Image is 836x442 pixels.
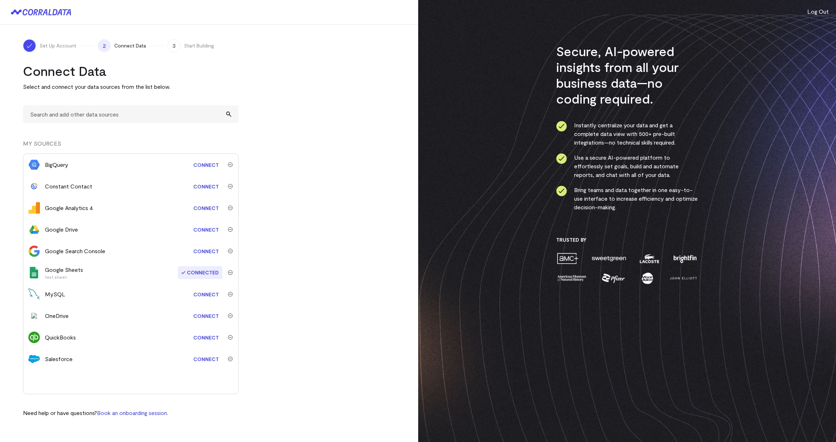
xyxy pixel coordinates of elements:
span: Start Building [184,42,214,49]
h2: Connect Data [23,63,239,79]
img: trash-40e54a27.svg [228,249,233,254]
a: Connect [190,180,222,193]
li: Bring teams and data together in one easy-to-use interface to increase efficiency and optimize de... [556,186,698,211]
div: MySQL [45,290,65,299]
img: google_search_console-3467bcd2.svg [28,245,40,257]
img: sweetgreen-1d1fb32c.png [591,252,627,265]
p: Select and connect your data sources from the list below. [23,82,239,91]
img: constant_contact-85428f93.svg [28,181,40,192]
a: Connect [190,352,222,366]
li: Instantly centralize your data and get a complete data view with 500+ pre-built integrations—no t... [556,121,698,147]
div: Google Analytics 4 [45,204,93,212]
img: trash-40e54a27.svg [228,292,233,297]
div: MY SOURCES [23,139,239,154]
li: Use a secure AI-powered platform to effortlessly set goals, build and automate reports, and chat ... [556,153,698,179]
div: Constant Contact [45,182,92,191]
a: Connect [190,309,222,323]
img: pfizer-e137f5fc.png [601,272,626,284]
img: trash-40e54a27.svg [228,270,233,275]
div: BigQuery [45,160,68,169]
div: Salesforce [45,355,73,363]
img: quickbooks-67797952.svg [28,332,40,343]
img: trash-40e54a27.svg [228,335,233,340]
span: Connected [178,266,222,279]
div: QuickBooks [45,333,76,342]
button: Log Out [807,7,829,16]
a: Connect [190,245,222,258]
img: trash-40e54a27.svg [228,356,233,361]
img: amnh-5afada46.png [556,272,587,284]
img: trash-40e54a27.svg [228,162,233,167]
img: ico-check-circle-4b19435c.svg [556,153,567,164]
div: Google Drive [45,225,78,234]
img: trash-40e54a27.svg [228,205,233,210]
img: ico-check-circle-4b19435c.svg [556,186,567,196]
img: google_sheets-5a4bad8e.svg [28,267,40,278]
a: Connect [190,331,222,344]
img: john-elliott-25751c40.png [669,272,698,284]
div: Google Search Console [45,247,105,255]
img: trash-40e54a27.svg [228,227,233,232]
span: 2 [98,39,111,52]
img: ico-check-circle-4b19435c.svg [556,121,567,132]
h3: Trusted By [556,237,698,243]
img: salesforce-aa4b4df5.svg [28,353,40,365]
a: Book an onboarding session. [97,409,168,416]
img: bigquery_db-08241b27.png [28,159,40,170]
p: test sheet [45,274,83,280]
img: trash-40e54a27.svg [228,184,233,189]
img: lacoste-7a6b0538.png [639,252,660,265]
img: amc-0b11a8f1.png [556,252,579,265]
div: OneDrive [45,311,69,320]
img: ico-check-white-5ff98cb1.svg [26,42,33,49]
img: moon-juice-c312e729.png [640,272,655,284]
img: mysql-db9da2de.png [28,288,40,300]
img: brightfin-a251e171.png [672,252,698,265]
img: google_drive-91b0314d.svg [28,224,40,235]
div: Google Sheets [45,265,83,280]
img: google_analytics_4-4ee20295.svg [28,202,40,214]
a: Connect [190,158,222,172]
input: Search and add other data sources [23,105,239,123]
a: Connect [190,288,222,301]
h3: Secure, AI-powered insights from all your business data—no coding required. [556,43,698,106]
span: Set Up Account [40,42,76,49]
span: 3 [167,39,180,52]
img: one_drive-b2ce2524.svg [31,313,37,319]
p: Need help or have questions? [23,409,168,417]
img: trash-40e54a27.svg [228,313,233,318]
a: Connect [190,201,222,215]
span: Connect Data [114,42,146,49]
a: Connect [190,223,222,236]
